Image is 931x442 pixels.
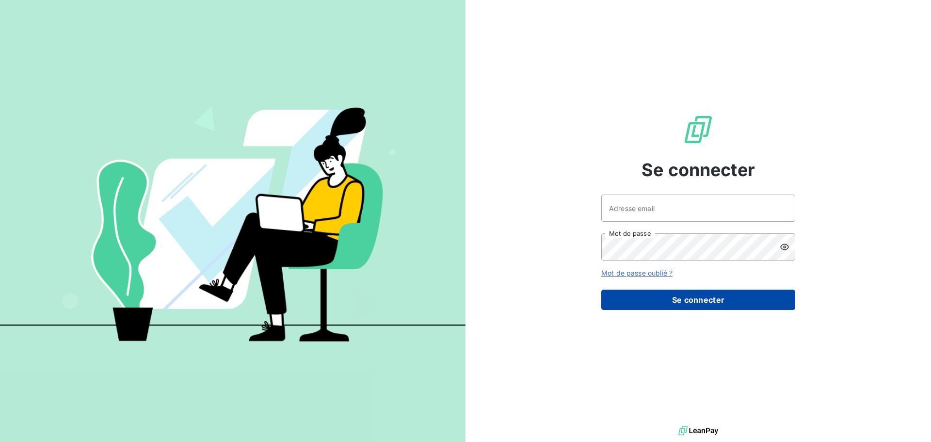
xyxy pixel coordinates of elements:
[601,269,673,277] a: Mot de passe oublié ?
[642,157,755,183] span: Se connecter
[683,114,714,145] img: Logo LeanPay
[601,290,795,310] button: Se connecter
[678,424,718,438] img: logo
[601,195,795,222] input: placeholder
